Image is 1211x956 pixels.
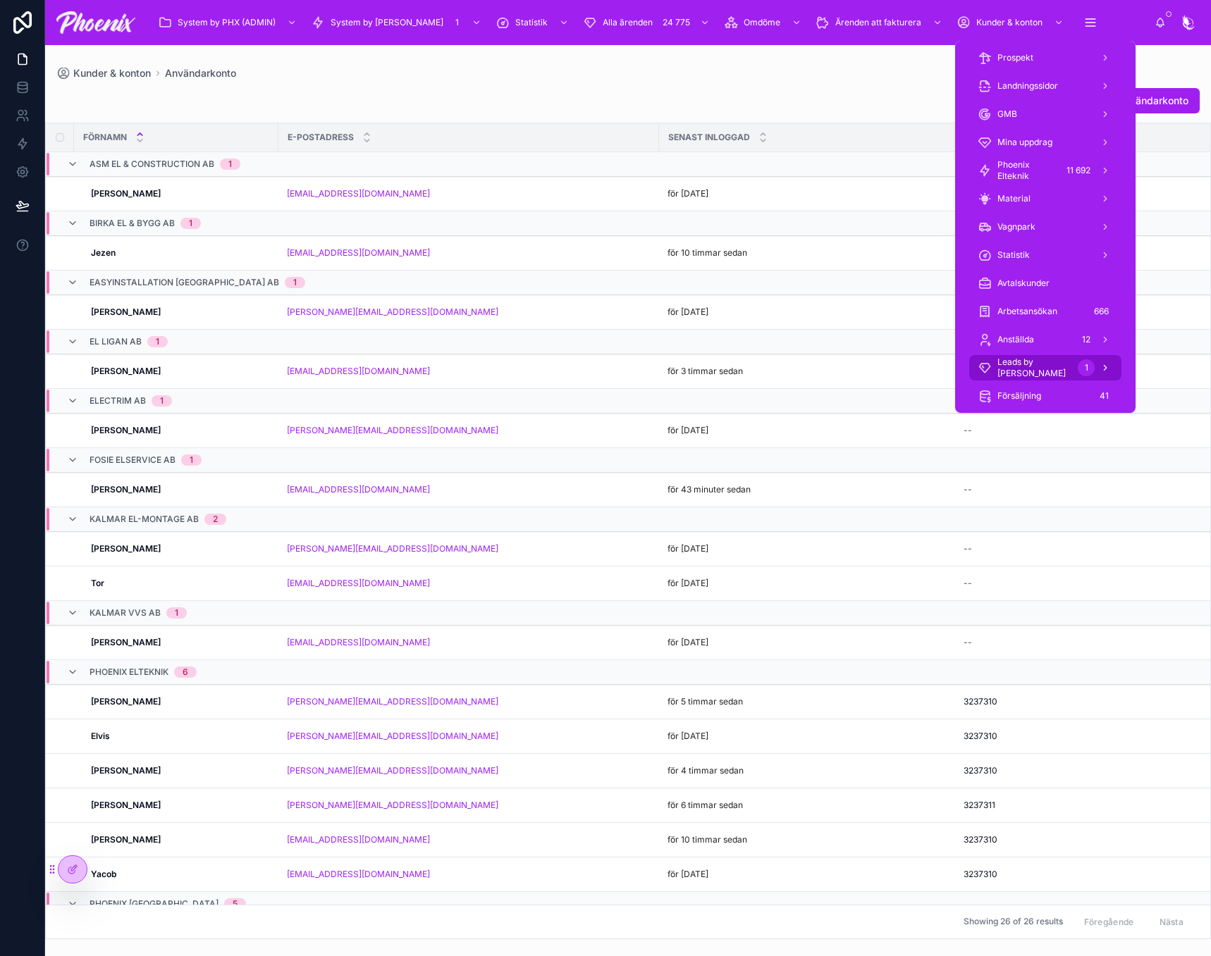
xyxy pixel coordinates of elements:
span: 3237310 [964,696,997,707]
div: 11 692 [1062,162,1095,179]
a: [EMAIL_ADDRESS][DOMAIN_NAME] [287,869,651,880]
a: [PERSON_NAME] [91,637,270,648]
a: [PERSON_NAME][EMAIL_ADDRESS][DOMAIN_NAME] [287,543,651,554]
span: e-postadress [288,132,354,143]
div: 1 [190,454,193,466]
span: Kunder & konton [976,17,1043,28]
a: Statistik [491,10,576,35]
a: för [DATE] [668,306,949,318]
a: [PERSON_NAME][EMAIL_ADDRESS][DOMAIN_NAME] [287,731,498,742]
div: 1 [189,218,192,229]
a: för 3 timmar sedan [668,366,949,377]
span: 3237310 [964,834,997,845]
span: Showing 26 of 26 results [964,917,1063,928]
span: Användarkonto [165,66,236,80]
p: för [DATE] [668,578,708,589]
strong: Tor [91,578,104,588]
a: [PERSON_NAME] [91,484,270,495]
span: Leads by [PERSON_NAME] [997,356,1072,379]
div: 1 [175,607,178,619]
span: El Ligan AB [90,336,142,347]
span: Omdöme [744,17,780,28]
a: Kunder & konton [56,66,151,80]
span: 3237310 [964,869,997,880]
span: Statistik [997,249,1030,261]
div: -- [964,484,972,495]
a: för [DATE] [668,425,949,436]
a: [EMAIL_ADDRESS][DOMAIN_NAME] [287,834,651,845]
a: för 43 minuter sedan [668,484,949,495]
div: 6 [183,666,188,678]
a: [EMAIL_ADDRESS][DOMAIN_NAME] [287,247,430,259]
strong: [PERSON_NAME] [91,306,161,317]
p: för [DATE] [668,869,708,880]
a: Phoenix Elteknik11 692 [969,158,1121,183]
div: 1 [228,159,232,170]
a: GMB [969,101,1121,127]
p: för [DATE] [668,637,708,648]
a: [EMAIL_ADDRESS][DOMAIN_NAME] [287,484,651,495]
a: för [DATE] [668,869,949,880]
a: Avtalskunder [969,271,1121,296]
p: för 10 timmar sedan [668,834,747,845]
a: Försäljning41 [969,383,1121,409]
strong: Yacob [91,869,116,879]
span: Kalmar El-Montage AB [90,514,199,525]
span: Kalmar VVS AB [90,607,161,619]
div: -- [964,637,972,648]
div: 12 [1078,331,1095,348]
a: för [DATE] [668,188,949,199]
a: Vagnpark [969,214,1121,240]
span: Kunder & konton [73,66,151,80]
div: -- [964,425,972,436]
a: [PERSON_NAME][EMAIL_ADDRESS][DOMAIN_NAME] [287,306,651,318]
span: 3237311 [964,800,995,811]
div: 1 [1078,359,1095,376]
span: System by [PERSON_NAME] [331,17,443,28]
a: 3237310 [958,828,1210,851]
a: [EMAIL_ADDRESS][DOMAIN_NAME] [287,578,430,589]
a: [PERSON_NAME][EMAIL_ADDRESS][DOMAIN_NAME] [287,425,498,436]
strong: [PERSON_NAME] [91,800,161,810]
strong: [PERSON_NAME] [91,366,161,376]
span: Phoenix Elteknik [90,666,168,678]
div: scrollable content [147,7,1155,38]
p: för 4 timmar sedan [668,765,744,776]
span: Material [997,193,1031,204]
span: Ärenden att fakturera [835,17,921,28]
a: [PERSON_NAME][EMAIL_ADDRESS][DOMAIN_NAME] [287,731,651,742]
a: [PERSON_NAME] [91,188,270,199]
a: för 5 timmar sedan [668,696,949,707]
span: Alla ärenden [603,17,653,28]
p: för [DATE] [668,425,708,436]
a: [EMAIL_ADDRESS][DOMAIN_NAME] [287,484,430,495]
span: Vagnpark [997,221,1035,232]
a: [PERSON_NAME][EMAIL_ADDRESS][DOMAIN_NAME] [287,765,498,776]
a: 3237310 [958,863,1210,886]
span: Birka EL & Bygg AB [90,218,175,229]
a: [EMAIL_ADDRESS][DOMAIN_NAME] [287,869,430,880]
span: Mina uppdrag [997,137,1052,148]
a: Kunder & konton [952,10,1071,35]
span: GMB [997,108,1017,120]
a: [PERSON_NAME] [91,765,270,776]
a: för 10 timmar sedan [668,834,949,845]
div: scrollable content [955,41,1136,413]
a: [PERSON_NAME] [91,543,270,554]
div: 2 [213,514,218,525]
p: för [DATE] [668,731,708,742]
a: [PERSON_NAME] [91,366,270,377]
a: -- [958,572,1210,595]
p: för 43 minuter sedan [668,484,751,495]
a: Ärenden att fakturera [811,10,949,35]
a: [EMAIL_ADDRESS][DOMAIN_NAME] [287,637,430,648]
span: Phoenix Elteknik [997,159,1057,182]
p: för 3 timmar sedan [668,366,743,377]
a: för 6 timmar sedan [668,800,949,811]
strong: [PERSON_NAME] [91,188,161,199]
a: [PERSON_NAME] [91,306,270,318]
a: Omdöme [720,10,809,35]
a: System by PHX (ADMIN) [154,10,304,35]
strong: [PERSON_NAME] [91,425,161,435]
span: Avtalskunder [997,278,1050,289]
